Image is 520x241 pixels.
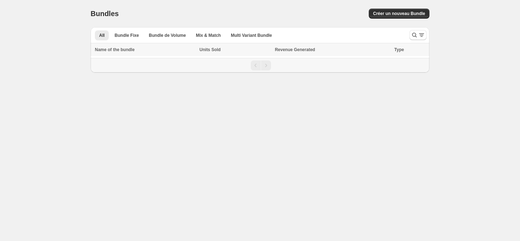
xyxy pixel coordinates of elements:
[275,46,315,53] span: Revenue Generated
[196,33,221,38] span: Mix & Match
[199,46,220,53] span: Units Sold
[394,46,425,53] div: Type
[91,9,119,18] h1: Bundles
[409,30,427,40] button: Search and filter results
[369,9,429,19] button: Créer un nouveau Bundle
[231,33,272,38] span: Multi Variant Bundle
[149,33,186,38] span: Bundle de Volume
[91,58,429,73] nav: Pagination
[373,11,425,16] span: Créer un nouveau Bundle
[275,46,322,53] button: Revenue Generated
[95,46,195,53] div: Name of the bundle
[99,33,104,38] span: All
[114,33,139,38] span: Bundle Fixe
[199,46,228,53] button: Units Sold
